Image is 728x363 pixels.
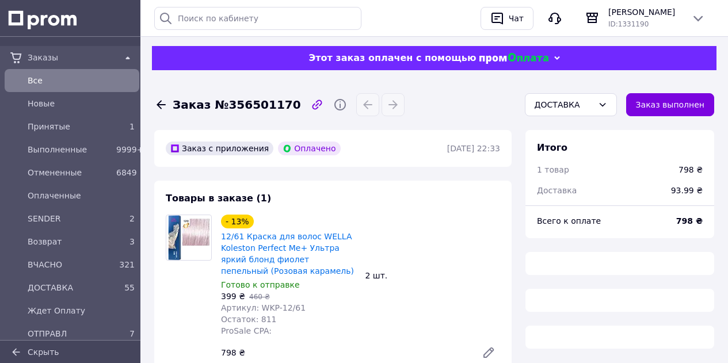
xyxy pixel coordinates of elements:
div: ДОСТАВКА [535,98,593,111]
div: Заказ с приложения [166,142,273,155]
button: Заказ выполнен [626,93,714,116]
button: Чат [481,7,533,30]
span: 2 [129,214,135,223]
span: Остаток: 811 [221,315,277,324]
div: 2 шт. [361,268,505,284]
input: Поиск по кабинету [154,7,361,30]
span: ProSale CPA: [221,326,272,335]
span: 321 [119,260,135,269]
span: Отмененные [28,167,112,178]
span: SENDER [28,213,112,224]
span: Заказы [28,52,116,63]
span: 3 [129,237,135,246]
span: ID: 1331190 [608,20,649,28]
span: Всего к оплате [537,216,601,226]
span: Итого [537,142,567,153]
span: Доставка [537,186,577,195]
span: Возврат [28,236,112,247]
img: evopay logo [479,53,548,64]
span: Принятые [28,121,112,132]
span: Скрыть [28,347,59,357]
span: ВЧАСНО [28,259,112,270]
span: Все [28,75,135,86]
div: Чат [506,10,526,27]
b: 798 ₴ [676,216,703,226]
span: 7 [129,329,135,338]
span: Выполненные [28,144,112,155]
span: 399 ₴ [221,292,245,301]
img: 12/61 Краска для волос WELLA Koleston Perfect Me+ Ультра яркий блонд фиолет пепельный (Розовая ка... [166,215,211,260]
span: 1 товар [537,165,569,174]
span: 6849 [116,168,137,177]
div: Оплачено [278,142,340,155]
span: Ждет Оплату [28,305,135,316]
span: 460 ₴ [249,293,270,301]
span: Товары в заказе (1) [166,193,271,204]
span: Новые [28,98,135,109]
span: 1 [129,122,135,131]
div: 93.99 ₴ [664,178,710,203]
span: Заказ №356501170 [173,97,301,113]
span: Артикул: WKP-12/61 [221,303,306,312]
span: 55 [124,283,135,292]
div: 798 ₴ [679,164,703,175]
div: 798 ₴ [216,345,472,361]
span: Этот заказ оплачен с помощью [308,52,476,63]
span: 9999+ [116,145,143,154]
span: ДОСТАВКА [28,282,112,293]
span: ОТПРАВЛ [28,328,112,339]
time: [DATE] 22:33 [447,144,500,153]
div: - 13% [221,215,254,228]
a: 12/61 Краска для волос WELLA Koleston Perfect Me+ Ультра яркий блонд фиолет пепельный (Розовая ка... [221,232,354,276]
span: Готово к отправке [221,280,300,289]
span: [PERSON_NAME] [608,6,682,18]
span: Оплаченные [28,190,135,201]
